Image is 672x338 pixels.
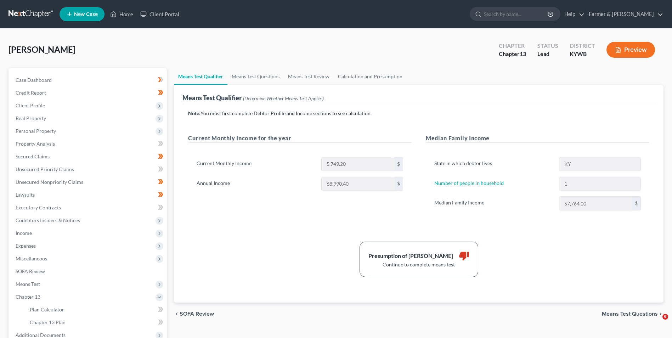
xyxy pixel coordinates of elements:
label: State in which debtor lives [431,157,555,171]
a: Farmer & [PERSON_NAME] [585,8,663,21]
span: Chapter 13 Plan [30,319,66,325]
span: Real Property [16,115,46,121]
span: 13 [520,50,526,57]
input: 0.00 [559,197,632,210]
a: Secured Claims [10,150,167,163]
div: Chapter [499,50,526,58]
div: Presumption of [PERSON_NAME] [368,252,453,260]
a: Chapter 13 Plan [24,316,167,329]
div: $ [394,157,403,171]
a: Lawsuits [10,188,167,201]
span: Property Analysis [16,141,55,147]
div: Status [537,42,558,50]
span: Additional Documents [16,332,66,338]
a: Executory Contracts [10,201,167,214]
input: Search by name... [484,7,549,21]
a: Help [561,8,585,21]
span: Personal Property [16,128,56,134]
a: Plan Calculator [24,303,167,316]
a: Property Analysis [10,137,167,150]
button: Means Test Questions chevron_right [602,311,663,317]
input: State [559,157,640,171]
span: Means Test [16,281,40,287]
a: Means Test Review [284,68,334,85]
div: $ [632,197,640,210]
a: Home [107,8,137,21]
i: chevron_right [658,311,663,317]
a: Means Test Qualifier [174,68,227,85]
a: Number of people in household [434,180,504,186]
span: Unsecured Priority Claims [16,166,74,172]
strong: Note: [188,110,201,116]
span: Client Profile [16,102,45,108]
span: Means Test Questions [602,311,658,317]
input: -- [559,177,640,191]
span: 6 [662,314,668,320]
a: SOFA Review [10,265,167,278]
span: Income [16,230,32,236]
label: Current Monthly Income [193,157,318,171]
span: Secured Claims [16,153,50,159]
label: Median Family Income [431,196,555,210]
div: Continue to complete means test [368,261,469,268]
span: [PERSON_NAME] [9,44,75,55]
i: chevron_left [174,311,180,317]
div: Lead [537,50,558,58]
input: 0.00 [322,177,394,191]
button: chevron_left SOFA Review [174,311,214,317]
a: Unsecured Nonpriority Claims [10,176,167,188]
label: Annual Income [193,177,318,191]
div: Means Test Qualifier [182,94,324,102]
input: 0.00 [322,157,394,171]
iframe: Intercom live chat [648,314,665,331]
h5: Current Monthly Income for the year [188,134,412,143]
span: Miscellaneous [16,255,47,261]
h5: Median Family Income [426,134,649,143]
span: Codebtors Insiders & Notices [16,217,80,223]
span: SOFA Review [16,268,45,274]
span: Plan Calculator [30,306,64,312]
div: $ [394,177,403,191]
a: Unsecured Priority Claims [10,163,167,176]
div: KYWB [570,50,595,58]
span: Unsecured Nonpriority Claims [16,179,83,185]
i: thumb_down [459,250,469,261]
div: District [570,42,595,50]
a: Client Portal [137,8,183,21]
span: Expenses [16,243,36,249]
span: Executory Contracts [16,204,61,210]
a: Case Dashboard [10,74,167,86]
a: Means Test Questions [227,68,284,85]
span: Lawsuits [16,192,35,198]
button: Preview [606,42,655,58]
span: Credit Report [16,90,46,96]
span: SOFA Review [180,311,214,317]
a: Credit Report [10,86,167,99]
a: Calculation and Presumption [334,68,407,85]
span: New Case [74,12,98,17]
p: You must first complete Debtor Profile and Income sections to see calculation. [188,110,649,117]
div: Chapter [499,42,526,50]
span: Case Dashboard [16,77,52,83]
span: Chapter 13 [16,294,40,300]
span: (Determine Whether Means Test Applies) [243,95,324,101]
